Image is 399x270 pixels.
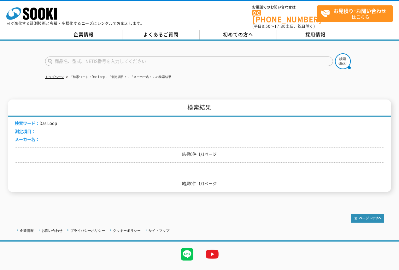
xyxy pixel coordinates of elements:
[15,151,384,158] p: 結果0件 1/1ページ
[122,30,200,39] a: よくあるご質問
[70,229,105,232] a: プライバシーポリシー
[351,214,384,223] img: トップページへ
[252,5,317,9] span: お電話でのお問い合わせは
[174,242,200,267] img: LINE
[252,23,315,29] span: (平日 ～ 土日、祝日除く)
[15,128,35,134] span: 測定項目：
[113,229,141,232] a: クッキーポリシー
[42,229,62,232] a: お問い合わせ
[15,136,39,142] span: メーカー名：
[277,30,354,39] a: 採用情報
[274,23,286,29] span: 17:30
[45,30,122,39] a: 企業情報
[317,5,393,22] a: お見積り･お問い合わせはこちら
[200,242,225,267] img: YouTube
[45,75,64,79] a: トップページ
[8,99,391,117] h1: 検索結果
[200,30,277,39] a: 初めての方へ
[20,229,34,232] a: 企業情報
[149,229,169,232] a: サイトマップ
[262,23,271,29] span: 8:50
[320,6,392,21] span: はこちら
[15,180,384,187] p: 結果0件 1/1ページ
[223,31,253,38] span: 初めての方へ
[15,120,57,127] li: Das Loop
[333,7,386,15] strong: お見積り･お問い合わせ
[6,21,144,25] p: 日々進化する計測技術と多種・多様化するニーズにレンタルでお応えします。
[335,53,351,69] img: btn_search.png
[65,74,172,81] li: 「検索ワード：Das Loop」「測定項目：」「メーカー名：」の検索結果
[45,57,333,66] input: 商品名、型式、NETIS番号を入力してください
[15,120,39,126] span: 検索ワード：
[252,10,317,23] a: [PHONE_NUMBER]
